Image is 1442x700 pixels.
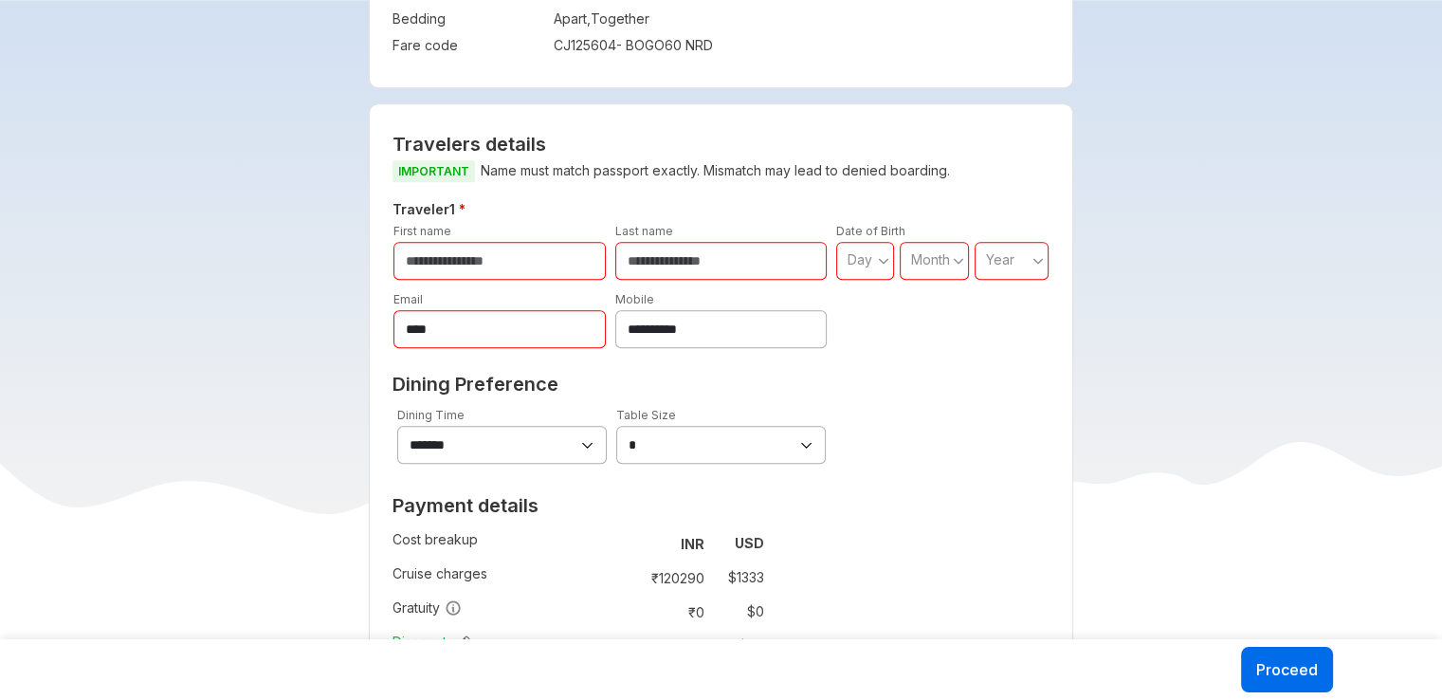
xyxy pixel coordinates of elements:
[836,224,905,238] label: Date of Birth
[615,292,654,306] label: Mobile
[632,633,712,659] td: -₹ 3610
[986,251,1014,267] span: Year
[624,561,632,595] td: :
[632,564,712,591] td: ₹ 120290
[554,10,591,27] span: Apart ,
[616,408,676,422] label: Table Size
[712,633,764,659] td: -$ 40
[544,6,554,32] td: :
[392,633,470,652] span: Discount
[615,224,673,238] label: Last name
[393,292,423,306] label: Email
[392,160,475,182] span: IMPORTANT
[681,536,704,552] strong: INR
[1241,647,1333,692] button: Proceed
[624,595,632,629] td: :
[392,494,764,517] h2: Payment details
[392,599,462,617] span: Gratuity
[392,133,1050,156] h2: Travelers details
[392,561,624,595] td: Cruise charges
[591,10,649,27] span: Together
[632,599,712,625] td: ₹ 0
[911,251,950,267] span: Month
[624,629,632,663] td: :
[397,408,465,422] label: Dining Time
[392,526,624,561] td: Cost breakup
[1032,251,1044,270] svg: angle down
[554,36,903,55] div: CJ125604 - BOGO60 NRD
[878,251,889,270] svg: angle down
[712,599,764,625] td: $ 0
[735,535,764,551] strong: USD
[389,198,1053,221] h5: Traveler 1
[712,564,764,591] td: $ 1333
[392,32,544,59] td: Fare code
[392,373,1050,396] h2: Dining Preference
[544,32,554,59] td: :
[848,251,872,267] span: Day
[953,251,964,270] svg: angle down
[624,526,632,561] td: :
[393,224,451,238] label: First name
[392,6,544,32] td: Bedding
[392,159,1050,183] p: Name must match passport exactly. Mismatch may lead to denied boarding.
